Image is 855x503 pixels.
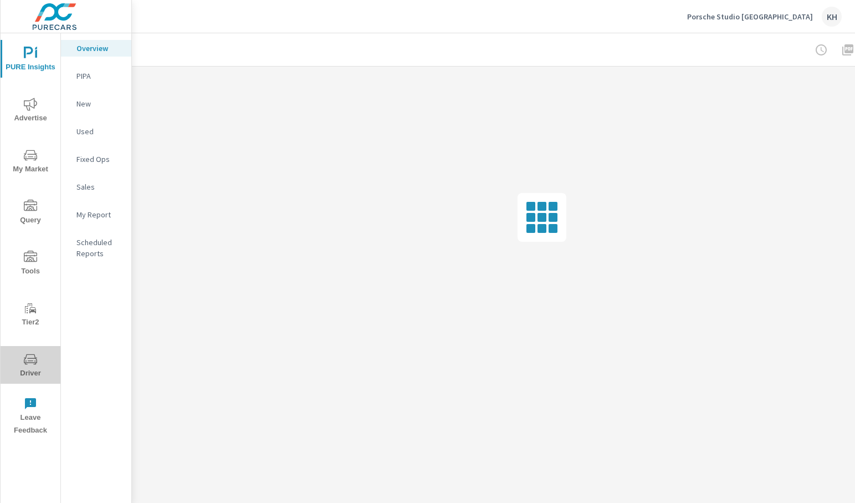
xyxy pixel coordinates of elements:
p: Sales [76,181,122,192]
div: New [61,95,131,112]
span: My Market [4,149,57,176]
div: Scheduled Reports [61,234,131,262]
span: Tools [4,251,57,278]
span: Driver [4,353,57,380]
p: Porsche Studio [GEOGRAPHIC_DATA] [687,12,813,22]
div: nav menu [1,33,60,441]
p: My Report [76,209,122,220]
p: Overview [76,43,122,54]
div: My Report [61,206,131,223]
p: Used [76,126,122,137]
span: Advertise [4,98,57,125]
span: Tier2 [4,302,57,329]
div: PIPA [61,68,131,84]
p: Scheduled Reports [76,237,122,259]
p: New [76,98,122,109]
p: Fixed Ops [76,154,122,165]
div: Fixed Ops [61,151,131,167]
div: KH [822,7,842,27]
span: Leave Feedback [4,397,57,437]
p: PIPA [76,70,122,82]
div: Used [61,123,131,140]
span: Query [4,200,57,227]
div: Sales [61,179,131,195]
span: PURE Insights [4,47,57,74]
div: Overview [61,40,131,57]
